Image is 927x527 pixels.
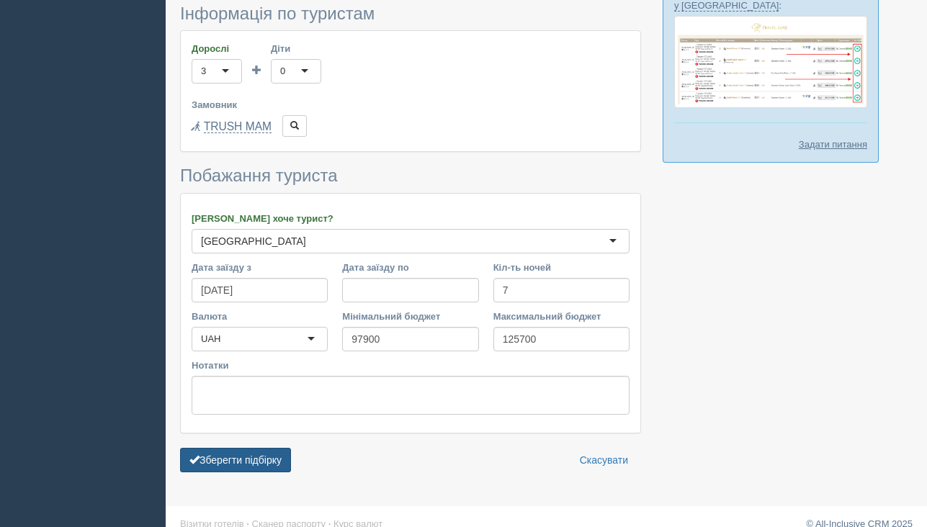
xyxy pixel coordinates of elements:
label: Діти [271,42,321,55]
div: [GEOGRAPHIC_DATA] [201,234,306,248]
div: 0 [280,64,285,78]
span: Побажання туриста [180,166,338,185]
label: Дата заїзду з [192,261,328,274]
label: Дорослі [192,42,242,55]
div: UAH [201,332,220,346]
label: Нотатки [192,359,630,372]
label: Валюта [192,310,328,323]
a: TRUSH MAM [204,120,272,133]
label: [PERSON_NAME] хоче турист? [192,212,630,225]
button: Зберегти підбірку [180,448,291,472]
label: Кіл-ть ночей [493,261,630,274]
label: Дата заїзду по [342,261,478,274]
img: travel-luxe-%D0%BF%D0%BE%D0%B4%D0%B1%D0%BE%D1%80%D0%BA%D0%B0-%D1%81%D1%80%D0%BC-%D0%B4%D0%BB%D1%8... [674,16,867,109]
div: 3 [201,64,206,78]
input: 7-10 або 7,10,14 [493,278,630,302]
label: Максимальний бюджет [493,310,630,323]
a: Задати питання [799,138,867,151]
h3: Інформація по туристам [180,4,641,23]
a: Скасувати [570,448,637,472]
label: Мінімальний бюджет [342,310,478,323]
label: Замовник [192,98,630,112]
